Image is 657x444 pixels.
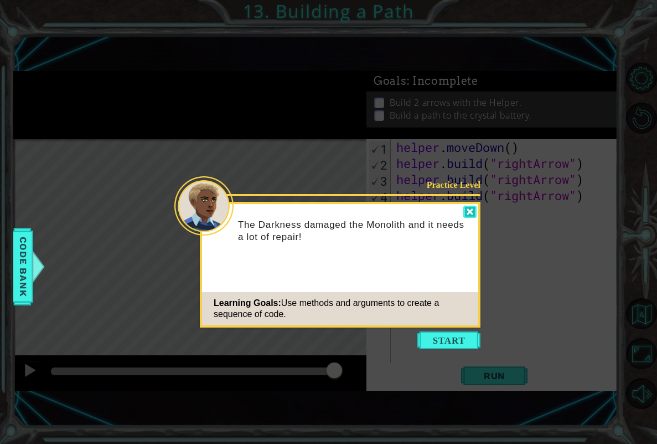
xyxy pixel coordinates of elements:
p: The Darkness damaged the Monolith and it needs a lot of repair! [238,219,470,243]
span: Code Bank [14,233,32,300]
button: Start [417,331,480,349]
span: Use methods and arguments to create a sequence of code. [214,298,439,319]
div: Practice Level [410,179,480,191]
span: Learning Goals: [214,298,281,308]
